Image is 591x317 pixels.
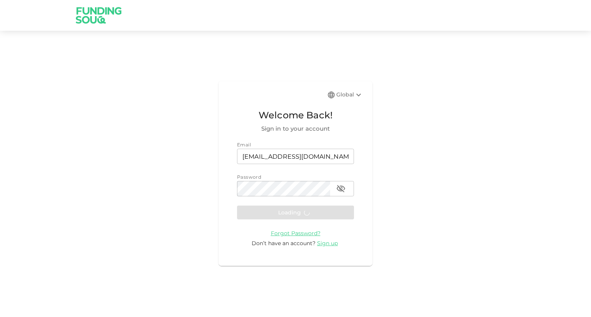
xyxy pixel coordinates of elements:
input: password [237,181,330,196]
span: Sign in to your account [237,124,354,133]
span: Welcome Back! [237,108,354,123]
span: Don’t have an account? [252,240,316,247]
div: Global [336,90,363,100]
span: Sign up [317,240,338,247]
span: Password [237,174,261,180]
a: Forgot Password? [271,229,321,237]
input: email [237,149,354,164]
span: Email [237,142,251,148]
